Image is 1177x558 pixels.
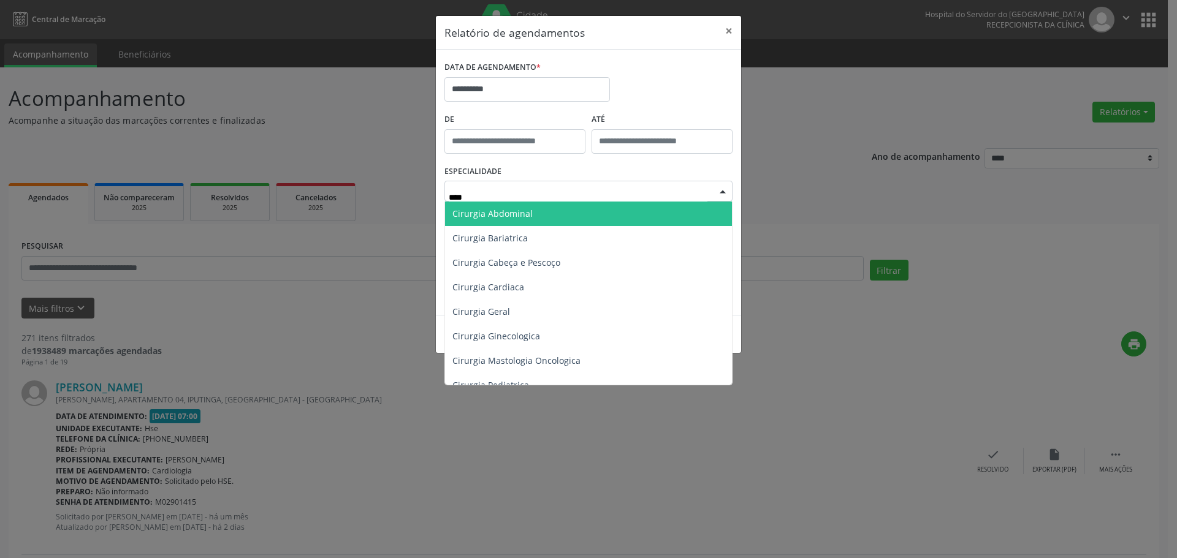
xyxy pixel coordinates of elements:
[444,110,585,129] label: De
[452,208,533,219] span: Cirurgia Abdominal
[717,16,741,46] button: Close
[452,257,560,268] span: Cirurgia Cabeça e Pescoço
[444,162,501,181] label: ESPECIALIDADE
[592,110,733,129] label: ATÉ
[452,232,528,244] span: Cirurgia Bariatrica
[452,306,510,317] span: Cirurgia Geral
[444,25,585,40] h5: Relatório de agendamentos
[452,330,540,342] span: Cirurgia Ginecologica
[452,355,581,366] span: Cirurgia Mastologia Oncologica
[444,58,541,77] label: DATA DE AGENDAMENTO
[452,281,524,293] span: Cirurgia Cardiaca
[452,379,529,391] span: Cirurgia Pediatrica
